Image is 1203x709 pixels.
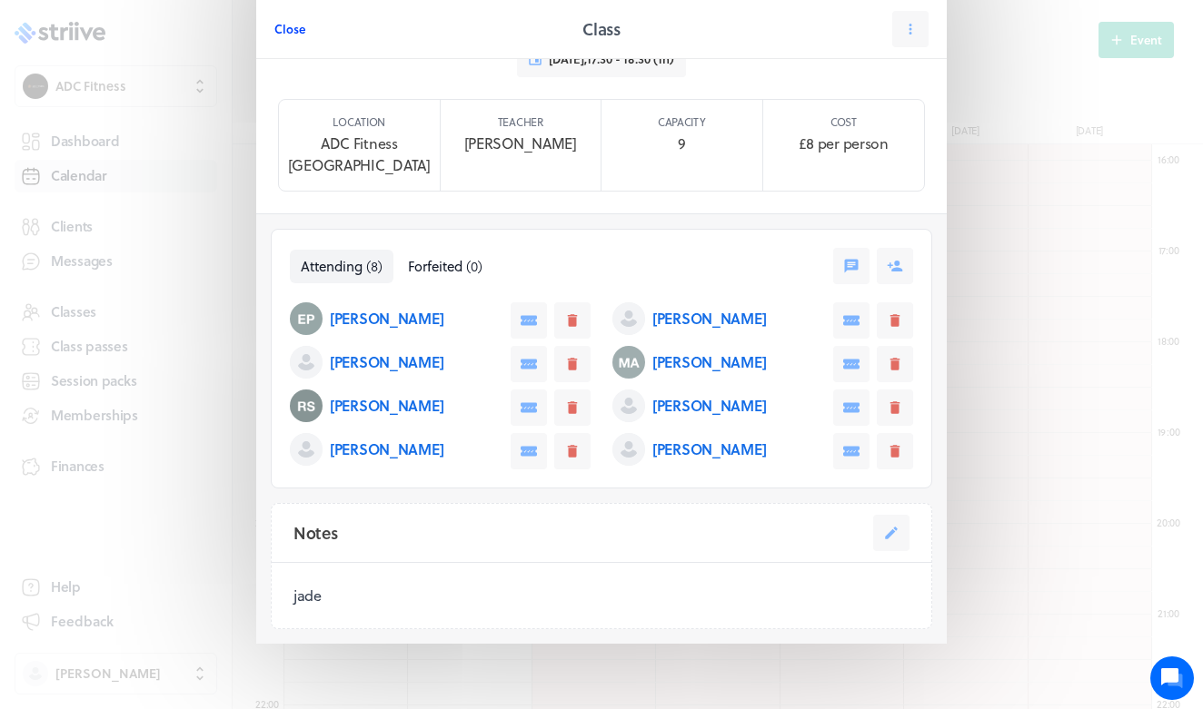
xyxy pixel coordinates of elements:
[652,438,766,460] p: [PERSON_NAME]
[293,585,910,606] p: jade
[652,395,766,417] p: [PERSON_NAME]
[799,133,889,154] p: £8 per person
[333,114,385,129] p: Location
[498,114,543,129] p: Teacher
[466,256,482,276] span: ( 0 )
[330,395,443,417] p: [PERSON_NAME]
[330,438,443,460] p: [PERSON_NAME]
[408,256,462,276] span: Forfeited
[830,114,857,129] p: Cost
[27,88,336,117] h1: Hi [PERSON_NAME]
[27,121,336,179] h2: We're here to help. Ask us anything!
[652,308,766,330] p: [PERSON_NAME]
[53,312,324,349] input: Search articles
[612,346,645,379] img: Melissa Abbott
[290,250,393,283] button: Attending(8)
[28,212,335,248] button: New conversation
[290,389,323,422] img: Ruth Scarborough
[517,41,686,77] button: [DATE],17:30 - 18:30 (1h)
[464,133,577,154] p: [PERSON_NAME]
[397,250,493,283] button: Forfeited(0)
[658,114,706,129] p: Capacity
[366,256,383,276] span: ( 8 )
[288,133,431,176] p: ADC Fitness [GEOGRAPHIC_DATA]
[290,302,323,335] img: Ellie Potter
[293,520,338,546] h2: Notes
[678,133,686,154] p: 9
[290,250,493,283] nav: Tabs
[301,256,363,276] span: Attending
[330,351,443,373] p: [PERSON_NAME]
[117,222,218,237] span: New conversation
[1150,656,1194,700] iframe: gist-messenger-bubble-iframe
[25,282,339,304] p: Find an answer quickly
[274,11,305,47] button: Close
[582,16,621,42] h2: Class
[652,351,766,373] p: [PERSON_NAME]
[330,308,443,330] p: [PERSON_NAME]
[274,21,305,37] span: Close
